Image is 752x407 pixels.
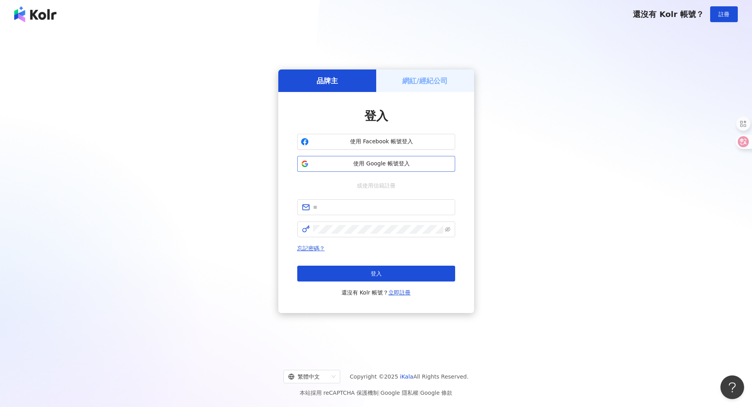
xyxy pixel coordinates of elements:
a: 立即註冊 [388,289,411,296]
h5: 品牌主 [317,76,338,86]
div: 繁體中文 [288,370,328,383]
a: 忘記密碼？ [297,245,325,251]
iframe: Help Scout Beacon - Open [720,375,744,399]
span: 還沒有 Kolr 帳號？ [633,9,704,19]
span: 還沒有 Kolr 帳號？ [341,288,411,297]
span: | [418,390,420,396]
img: logo [14,6,56,22]
span: 登入 [364,109,388,123]
h5: 網紅/經紀公司 [402,76,448,86]
span: 或使用信箱註冊 [351,181,401,190]
button: 註冊 [710,6,738,22]
button: 使用 Facebook 帳號登入 [297,134,455,150]
span: 註冊 [718,11,729,17]
span: eye-invisible [445,227,450,232]
a: Google 條款 [420,390,452,396]
span: 使用 Google 帳號登入 [312,160,452,168]
span: | [379,390,381,396]
button: 使用 Google 帳號登入 [297,156,455,172]
button: 登入 [297,266,455,281]
span: 本站採用 reCAPTCHA 保護機制 [300,388,452,398]
span: 登入 [371,270,382,277]
a: iKala [400,373,413,380]
span: 使用 Facebook 帳號登入 [312,138,452,146]
span: Copyright © 2025 All Rights Reserved. [350,372,469,381]
a: Google 隱私權 [381,390,418,396]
